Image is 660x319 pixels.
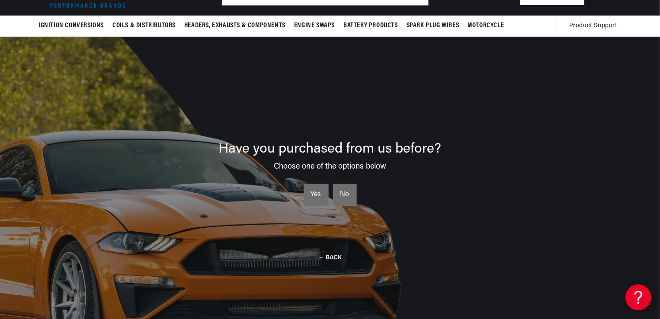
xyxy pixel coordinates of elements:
[569,16,622,36] summary: Product Support
[463,16,508,36] summary: Motorcycle
[108,16,180,36] summary: Coils & Distributors
[402,16,464,36] summary: Spark Plug Wires
[184,21,285,30] span: Headers, Exhausts & Components
[569,21,617,31] span: Product Support
[290,16,339,36] summary: Engine Swaps
[294,21,335,30] span: Engine Swaps
[35,142,625,156] div: Have you purchased from us before?
[343,21,398,30] span: Battery Products
[112,21,176,30] span: Coils & Distributors
[468,21,504,30] span: Motorcycle
[339,16,402,36] summary: Battery Products
[311,189,321,201] div: Yes
[180,16,290,36] summary: Headers, Exhausts & Components
[340,189,349,201] div: No
[38,16,108,36] summary: Ignition Conversions
[38,21,104,30] span: Ignition Conversions
[318,253,342,262] button: ← BACK
[407,21,459,30] span: Spark Plug Wires
[35,156,625,171] div: Choose one of the options below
